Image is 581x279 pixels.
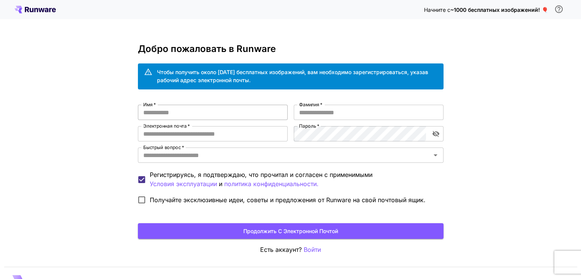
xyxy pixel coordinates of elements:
[424,6,450,13] font: Начните с
[430,150,441,161] button: Открыть
[224,179,319,189] button: Регистрируясь, я подтверждаю, что прочитал и согласен с применимыми Условия эксплуатации и
[224,180,319,188] font: политика конфиденциальности.
[219,180,222,188] font: и
[450,6,548,13] font: ~1000 бесплатных изображений! 🎈
[260,246,302,253] font: Есть аккаунт?
[138,223,443,239] button: Продолжить с электронной почтой
[157,69,428,83] font: Чтобы получить около [DATE] бесплатных изображений, вам необходимо зарегистрироваться, указав раб...
[143,102,153,107] font: Имя
[143,123,186,129] font: Электронная почта
[143,144,181,150] font: Быстрый вопрос
[243,228,338,234] font: Продолжить с электронной почтой
[150,196,426,204] font: Получайте эксклюзивные идеи, советы и предложения от Runware на свой почтовый ящик.
[150,179,217,189] button: Регистрируясь, я подтверждаю, что прочитал и согласен с применимыми и политика конфиденциальности.
[304,246,321,253] font: Войти
[429,127,443,141] button: включить видимость пароля
[150,171,372,178] font: Регистрируясь, я подтверждаю, что прочитал и согласен с применимыми
[299,123,316,129] font: Пароль
[304,245,321,255] button: Войти
[138,43,276,54] font: Добро пожаловать в Runware
[299,102,319,107] font: Фамилия
[551,2,566,17] button: Чтобы получить бесплатный кредит, вам необходимо зарегистрироваться, указав рабочий адрес электро...
[150,180,217,188] font: Условия эксплуатации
